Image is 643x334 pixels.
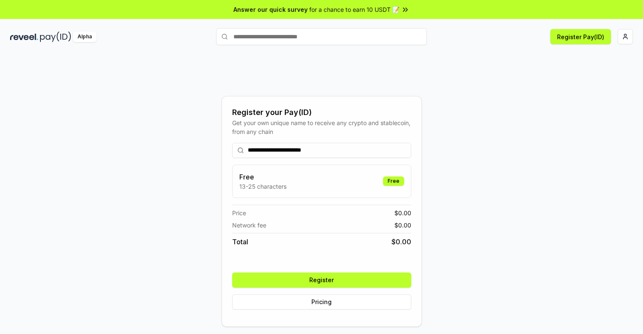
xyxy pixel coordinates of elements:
[232,273,411,288] button: Register
[232,294,411,310] button: Pricing
[394,221,411,230] span: $ 0.00
[394,208,411,217] span: $ 0.00
[232,221,266,230] span: Network fee
[383,176,404,186] div: Free
[40,32,71,42] img: pay_id
[232,208,246,217] span: Price
[232,107,411,118] div: Register your Pay(ID)
[73,32,96,42] div: Alpha
[239,182,287,191] p: 13-25 characters
[10,32,38,42] img: reveel_dark
[391,237,411,247] span: $ 0.00
[309,5,399,14] span: for a chance to earn 10 USDT 📝
[232,237,248,247] span: Total
[239,172,287,182] h3: Free
[550,29,611,44] button: Register Pay(ID)
[232,118,411,136] div: Get your own unique name to receive any crypto and stablecoin, from any chain
[233,5,308,14] span: Answer our quick survey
